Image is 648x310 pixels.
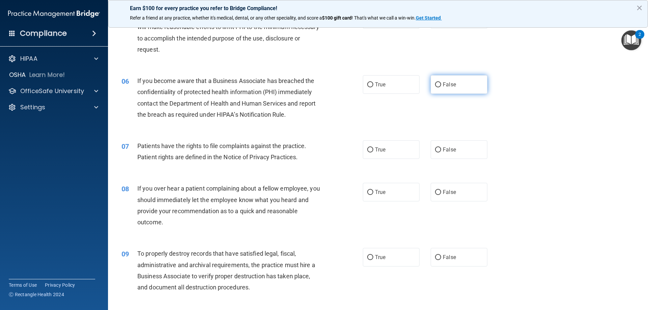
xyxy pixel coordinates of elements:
a: HIPAA [8,55,98,63]
input: False [435,255,441,260]
span: If you become aware that a Business Associate has breached the confidentiality of protected healt... [137,77,316,118]
p: HIPAA [20,55,37,63]
span: To properly destroy records that have satisfied legal, fiscal, administrative and archival requir... [137,250,315,291]
h4: Compliance [20,29,67,38]
span: If you over hear a patient complaining about a fellow employee, you should immediately let the em... [137,185,320,226]
button: Close [636,2,643,13]
strong: $100 gift card [322,15,352,21]
span: True [375,146,385,153]
span: The Minimum Necessary Rule means that when disclosing PHI, you will make reasonable efforts to li... [137,12,320,53]
input: False [435,82,441,87]
input: True [367,147,373,152]
span: False [443,81,456,88]
span: Patients have the rights to file complaints against the practice. Patient rights are defined in t... [137,142,306,161]
p: Learn More! [29,71,65,79]
p: OfficeSafe University [20,87,84,95]
input: True [367,255,373,260]
img: PMB logo [8,7,100,21]
span: 07 [122,142,129,150]
a: Privacy Policy [45,282,75,288]
span: True [375,81,385,88]
span: False [443,146,456,153]
span: 06 [122,77,129,85]
input: True [367,82,373,87]
span: ! That's what we call a win-win. [352,15,416,21]
p: Earn $100 for every practice you refer to Bridge Compliance! [130,5,626,11]
p: OSHA [9,71,26,79]
input: False [435,190,441,195]
input: True [367,190,373,195]
a: Terms of Use [9,282,37,288]
a: Settings [8,103,98,111]
input: False [435,147,441,152]
span: False [443,254,456,260]
p: Settings [20,103,45,111]
span: 08 [122,185,129,193]
a: OfficeSafe University [8,87,98,95]
span: Ⓒ Rectangle Health 2024 [9,291,64,298]
a: Get Started [416,15,442,21]
span: False [443,189,456,195]
span: Refer a friend at any practice, whether it's medical, dental, or any other speciality, and score a [130,15,322,21]
span: 09 [122,250,129,258]
span: True [375,189,385,195]
div: 2 [639,34,641,43]
span: True [375,254,385,260]
button: Open Resource Center, 2 new notifications [621,30,641,50]
strong: Get Started [416,15,441,21]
